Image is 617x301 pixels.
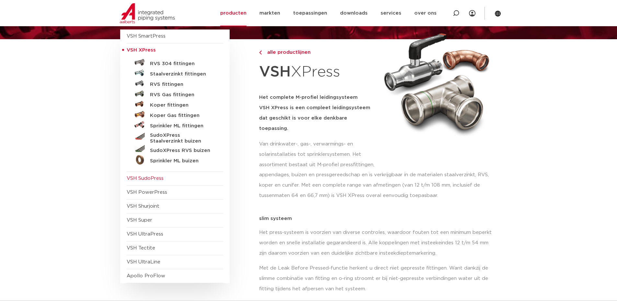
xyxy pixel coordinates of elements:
a: VSH SudoPress [127,176,164,181]
h5: RVS 304 fittingen [150,61,214,67]
p: Van drinkwater-, gas-, verwarmings- en solarinstallaties tot sprinklersystemen. Het assortiment b... [259,139,376,170]
h5: Staalverzinkt fittingen [150,71,214,77]
a: VSH SmartPress [127,34,166,39]
strong: VSH [259,64,291,79]
p: slim systeem [259,216,497,221]
h5: Koper Gas fittingen [150,113,214,119]
a: RVS fittingen [127,78,223,88]
a: RVS Gas fittingen [127,88,223,99]
a: VSH Tectite [127,246,155,250]
h5: Sprinkler ML buizen [150,158,214,164]
span: alle productlijnen [263,50,311,55]
a: VSH PowerPress [127,190,167,195]
a: VSH Super [127,218,152,223]
h5: Koper fittingen [150,102,214,108]
h5: RVS Gas fittingen [150,92,214,98]
a: VSH Shurjoint [127,204,159,209]
h5: SudoXPress Staalverzinkt buizen [150,133,214,144]
a: VSH UltraPress [127,232,163,237]
span: VSH XPress [127,48,156,52]
a: Staalverzinkt fittingen [127,68,223,78]
p: appendages, buizen en pressgereedschap en is verkrijgbaar in de materialen staalverzinkt, RVS, ko... [259,170,497,201]
a: alle productlijnen [259,49,376,56]
h5: Sprinkler ML fittingen [150,123,214,129]
a: Sprinkler ML buizen [127,155,223,165]
img: chevron-right.svg [259,51,262,55]
h5: RVS fittingen [150,82,214,87]
a: Koper Gas fittingen [127,109,223,120]
a: VSH UltraLine [127,260,160,264]
a: SudoXPress Staalverzinkt buizen [127,130,223,144]
h1: XPress [259,60,376,85]
h5: SudoXPress RVS buizen [150,148,214,154]
a: RVS 304 fittingen [127,57,223,68]
h5: Het complete M-profiel leidingsysteem VSH XPress is een compleet leidingsysteem dat geschikt is v... [259,92,376,134]
p: Het press-systeem is voorzien van diverse controles, waardoor fouten tot een minimum beperkt word... [259,227,497,259]
a: Sprinkler ML fittingen [127,120,223,130]
a: Koper fittingen [127,99,223,109]
a: Apollo ProFlow [127,273,165,278]
p: Met de Leak Before Pressed-functie herkent u direct niet gepresste fittingen. Want dankzij de sli... [259,263,497,294]
a: SudoXPress RVS buizen [127,144,223,155]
